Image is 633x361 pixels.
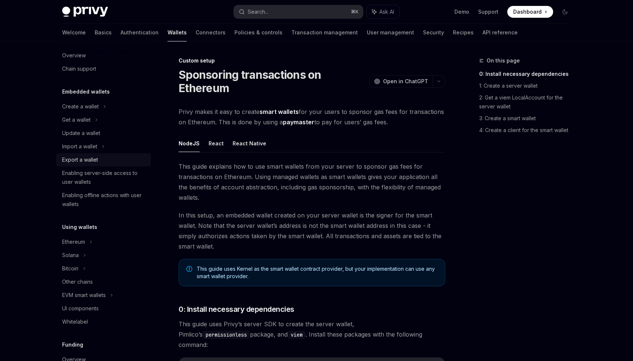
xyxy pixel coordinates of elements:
a: Export a wallet [56,153,151,166]
a: Connectors [196,24,226,41]
a: Whitelabel [56,315,151,328]
a: Enabling offline actions with user wallets [56,189,151,211]
svg: Note [186,266,192,272]
a: UI components [56,302,151,315]
img: dark logo [62,7,108,17]
div: Solana [62,251,79,260]
span: Dashboard [513,8,542,16]
span: 0: Install necessary dependencies [179,304,294,314]
div: Search... [248,7,268,16]
a: Enabling server-side access to user wallets [56,166,151,189]
div: Enabling offline actions with user wallets [62,191,146,209]
a: Recipes [453,24,474,41]
a: User management [367,24,414,41]
a: Update a wallet [56,126,151,140]
a: Overview [56,49,151,62]
button: React [209,135,224,152]
div: Export a wallet [62,155,98,164]
div: Import a wallet [62,142,97,151]
button: Toggle dark mode [559,6,571,18]
a: 4: Create a client for the smart wallet [479,124,577,136]
div: Update a wallet [62,129,100,138]
code: viem [288,331,305,339]
button: Search...⌘K [234,5,363,18]
a: Dashboard [507,6,553,18]
div: UI components [62,304,99,313]
a: Support [478,8,498,16]
div: Ethereum [62,237,85,246]
a: 0: Install necessary dependencies [479,68,577,80]
button: Ask AI [367,5,399,18]
span: ⌘ K [351,9,359,15]
span: On this page [487,56,520,65]
span: In this setup, an embedded wallet created on your server wallet is the signer for the smart walle... [179,210,445,252]
div: Bitcoin [62,264,78,273]
a: Welcome [62,24,86,41]
span: This guide uses Kernel as the smart wallet contract provider, but your implementation can use any... [197,265,437,280]
h1: Sponsoring transactions on Ethereum [179,68,366,95]
div: Chain support [62,64,96,73]
h5: Using wallets [62,223,97,232]
a: 2: Get a viem LocalAccount for the server wallet [479,92,577,112]
div: Custom setup [179,57,445,64]
a: Transaction management [291,24,358,41]
a: Demo [454,8,469,16]
a: 3: Create a smart wallet [479,112,577,124]
a: Other chains [56,275,151,289]
a: paymaster [283,118,314,126]
a: Policies & controls [234,24,282,41]
a: Basics [95,24,112,41]
div: Whitelabel [62,317,88,326]
button: React Native [233,135,266,152]
button: NodeJS [179,135,200,152]
a: Authentication [121,24,159,41]
strong: smart wallets [260,108,299,115]
a: Wallets [167,24,187,41]
h5: Embedded wallets [62,87,110,96]
h5: Funding [62,340,83,349]
div: EVM smart wallets [62,291,106,300]
a: Security [423,24,444,41]
span: This guide explains how to use smart wallets from your server to sponsor gas fees for transaction... [179,161,445,203]
a: 1: Create a server wallet [479,80,577,92]
span: Privy makes it easy to create for your users to sponsor gas fees for transactions on Ethereum. Th... [179,107,445,127]
div: Create a wallet [62,102,99,111]
div: Other chains [62,277,93,286]
div: Get a wallet [62,115,91,124]
span: This guide uses Privy’s server SDK to create the server wallet, Pimlico’s package, and . Install ... [179,319,445,350]
code: permissionless [203,331,250,339]
span: Ask AI [379,8,394,16]
button: Open in ChatGPT [369,75,433,88]
a: API reference [483,24,518,41]
span: Open in ChatGPT [383,78,428,85]
div: Enabling server-side access to user wallets [62,169,146,186]
div: Overview [62,51,86,60]
a: Chain support [56,62,151,75]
